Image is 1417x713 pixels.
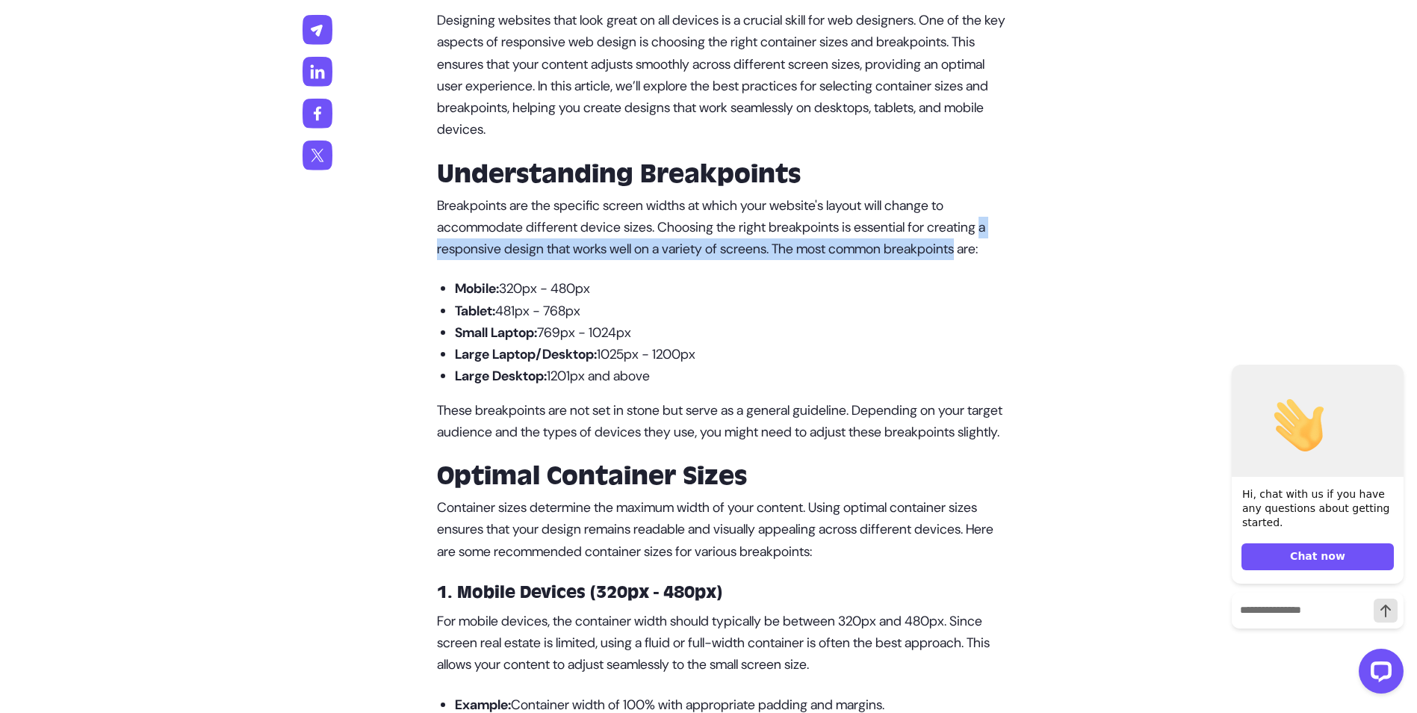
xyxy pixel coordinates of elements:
strong: Large Desktop: [455,367,547,385]
iframe: LiveChat chat widget [1220,351,1410,706]
strong: Mobile: [455,280,499,297]
p: 769px - 1024px [455,322,1011,344]
p: These breakpoints are not set in stone but serve as a general guideline. Depending on your target... [437,400,1011,444]
p: Breakpoints are the specific screen widths at which your website's layout will change to accommod... [437,195,1011,261]
strong: Large Laptop/Desktop: [455,345,597,363]
strong: Small Laptop: [455,324,537,342]
p: 320px - 480px [455,278,1011,300]
h3: 1. Mobile Devices (320px - 480px) [437,581,1011,605]
p: 1201px and above [455,365,1011,387]
p: 1025px - 1200px [455,344,1011,365]
h2: Understanding Breakpoints [437,159,1011,189]
strong: Tablet: [455,302,495,320]
p: 481px - 768px [455,300,1011,322]
p: For mobile devices, the container width should typically be between 320px and 480px. Since screen... [437,611,1011,676]
h2: Optimal Container Sizes [437,461,1011,491]
p: Container sizes determine the maximum width of your content. Using optimal container sizes ensure... [437,497,1011,563]
p: Designing websites that look great on all devices is a crucial skill for web designers. One of th... [437,10,1011,141]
